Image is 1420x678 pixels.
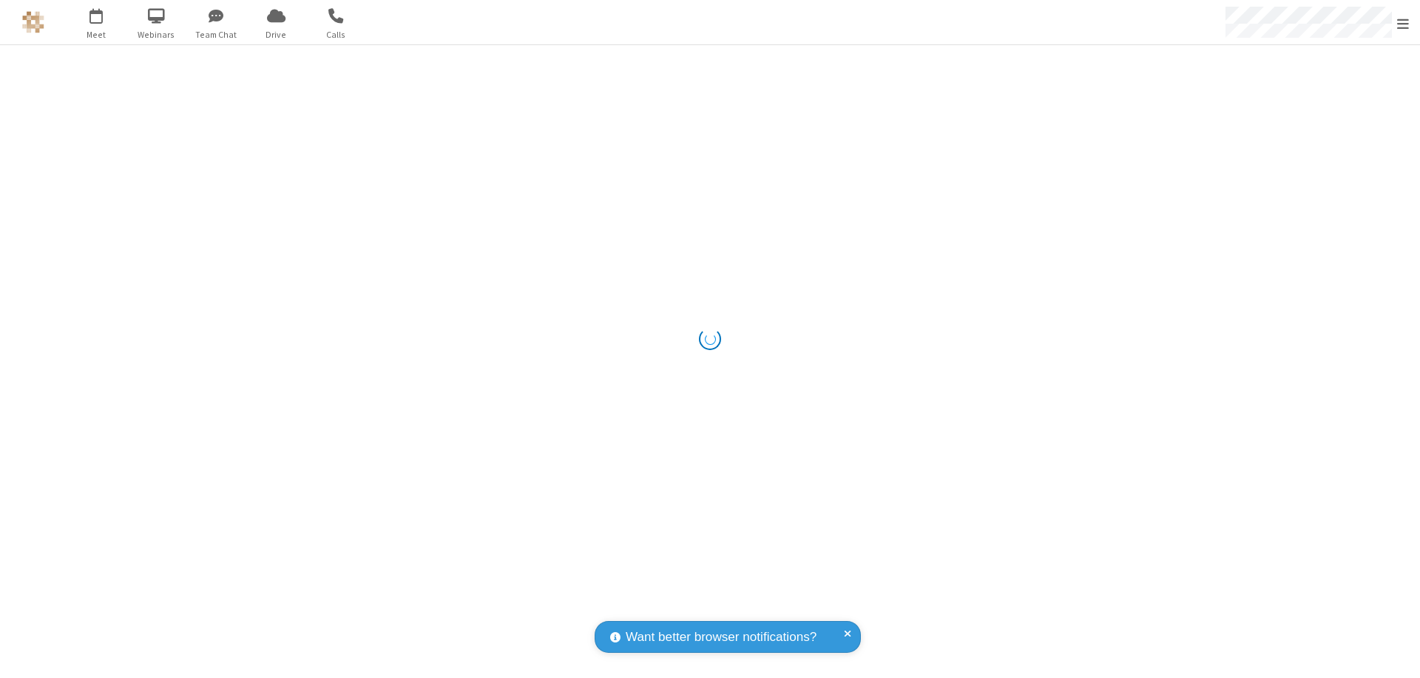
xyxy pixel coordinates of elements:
[22,11,44,33] img: QA Selenium DO NOT DELETE OR CHANGE
[308,28,364,41] span: Calls
[189,28,244,41] span: Team Chat
[626,628,816,647] span: Want better browser notifications?
[69,28,124,41] span: Meet
[129,28,184,41] span: Webinars
[248,28,304,41] span: Drive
